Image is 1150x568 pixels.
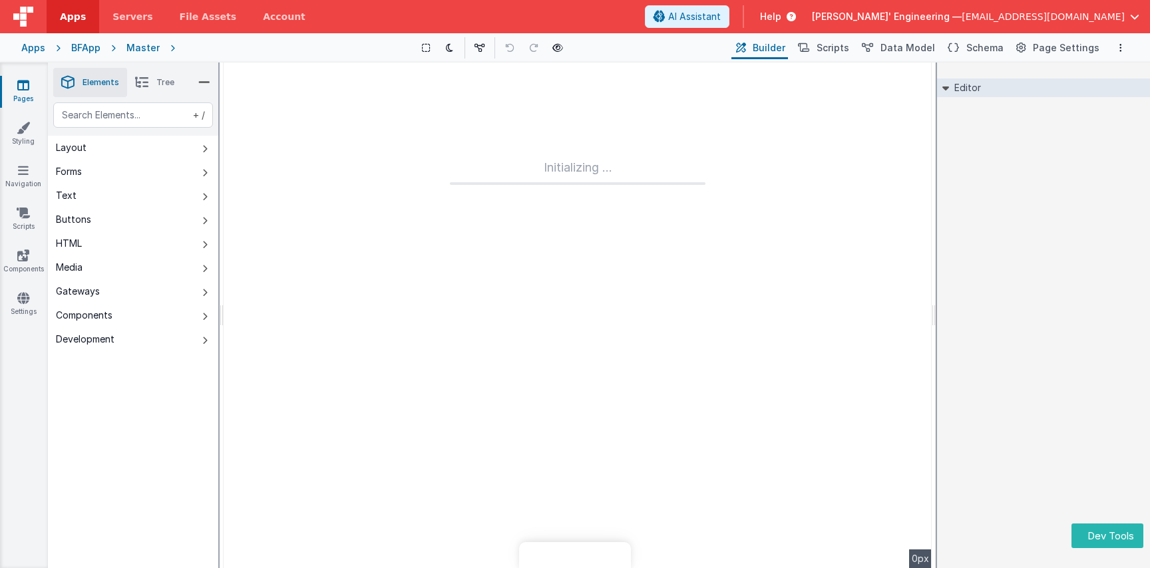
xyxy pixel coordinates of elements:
[668,10,721,23] span: AI Assistant
[56,261,83,274] div: Media
[56,213,91,226] div: Buttons
[56,237,82,250] div: HTML
[450,158,705,185] div: Initializing ...
[190,102,205,128] span: + /
[949,78,981,97] h2: Editor
[48,160,218,184] button: Forms
[83,77,119,88] span: Elements
[812,10,1139,23] button: [PERSON_NAME]' Engineering — [EMAIL_ADDRESS][DOMAIN_NAME]
[48,255,218,279] button: Media
[1033,41,1099,55] span: Page Settings
[909,549,932,568] div: 0px
[56,285,100,298] div: Gateways
[48,279,218,303] button: Gateways
[53,102,213,128] input: Search Elements...
[56,165,82,178] div: Forms
[962,10,1125,23] span: [EMAIL_ADDRESS][DOMAIN_NAME]
[731,37,788,59] button: Builder
[48,184,218,208] button: Text
[812,10,962,23] span: [PERSON_NAME]' Engineering —
[71,41,100,55] div: BFApp
[180,10,237,23] span: File Assets
[753,41,785,55] span: Builder
[1012,37,1102,59] button: Page Settings
[943,37,1006,59] button: Schema
[645,5,729,28] button: AI Assistant
[56,309,112,322] div: Components
[48,208,218,231] button: Buttons
[760,10,781,23] span: Help
[817,41,849,55] span: Scripts
[793,37,852,59] button: Scripts
[224,63,932,568] div: -->
[857,37,938,59] button: Data Model
[60,10,86,23] span: Apps
[112,10,152,23] span: Servers
[56,189,77,202] div: Text
[48,231,218,255] button: HTML
[126,41,160,55] div: Master
[56,333,114,346] div: Development
[156,77,174,88] span: Tree
[48,327,218,351] button: Development
[1113,40,1129,56] button: Options
[1071,523,1143,548] button: Dev Tools
[56,141,87,154] div: Layout
[48,303,218,327] button: Components
[880,41,935,55] span: Data Model
[966,41,1004,55] span: Schema
[21,41,45,55] div: Apps
[48,136,218,160] button: Layout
